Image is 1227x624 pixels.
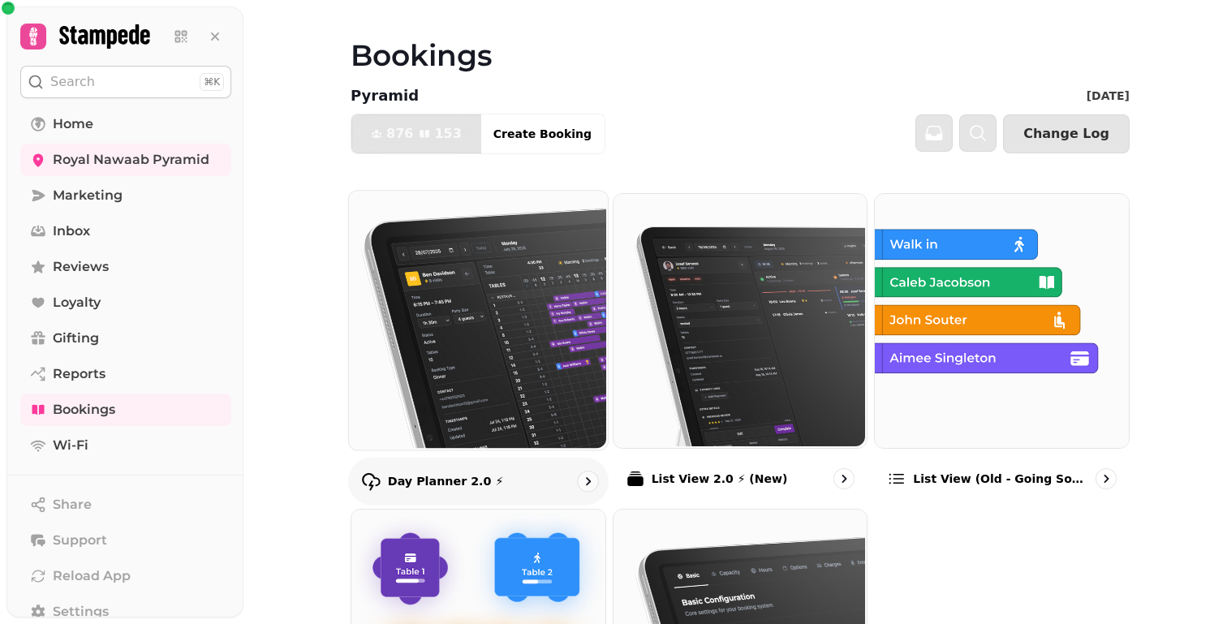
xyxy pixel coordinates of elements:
button: Share [20,488,231,521]
a: Reports [20,358,231,390]
span: 876 [386,127,413,140]
a: Reviews [20,251,231,283]
button: Search⌘K [20,66,231,98]
span: Create Booking [493,128,592,140]
span: Change Log [1023,127,1109,140]
img: List View 2.0 ⚡ (New) [612,192,866,446]
svg: go to [579,473,596,489]
span: Settings [53,602,109,622]
p: List view (Old - going soon) [913,471,1089,487]
p: Search [50,72,95,92]
p: [DATE] [1087,88,1130,104]
a: Marketing [20,179,231,212]
span: Support [53,531,107,550]
img: List view (Old - going soon) [873,192,1127,446]
div: ⌘K [200,73,224,91]
a: Loyalty [20,286,231,319]
span: Royal Nawaab Pyramid [53,150,209,170]
button: Create Booking [480,114,605,153]
button: Support [20,524,231,557]
span: Home [53,114,93,134]
p: List View 2.0 ⚡ (New) [652,471,788,487]
span: Inbox [53,222,90,241]
span: 153 [434,127,461,140]
span: Wi-Fi [53,436,88,455]
a: List View 2.0 ⚡ (New)List View 2.0 ⚡ (New) [613,193,868,502]
img: Day Planner 2.0 ⚡ [347,189,606,448]
span: Bookings [53,400,115,420]
a: Royal Nawaab Pyramid [20,144,231,176]
a: Bookings [20,394,231,426]
span: Gifting [53,329,99,348]
a: Inbox [20,215,231,247]
p: Pyramid [351,84,419,107]
svg: go to [1098,471,1114,487]
button: Change Log [1003,114,1130,153]
a: Day Planner 2.0 ⚡Day Planner 2.0 ⚡ [348,190,609,505]
span: Loyalty [53,293,101,312]
p: Day Planner 2.0 ⚡ [388,473,504,489]
a: Gifting [20,322,231,355]
span: Reports [53,364,105,384]
span: Share [53,495,92,514]
span: Marketing [53,186,123,205]
span: Reviews [53,257,109,277]
span: Reload App [53,566,131,586]
svg: go to [836,471,852,487]
a: List view (Old - going soon)List view (Old - going soon) [874,193,1130,502]
button: 876153 [351,114,481,153]
a: Home [20,108,231,140]
a: Wi-Fi [20,429,231,462]
button: Reload App [20,560,231,592]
